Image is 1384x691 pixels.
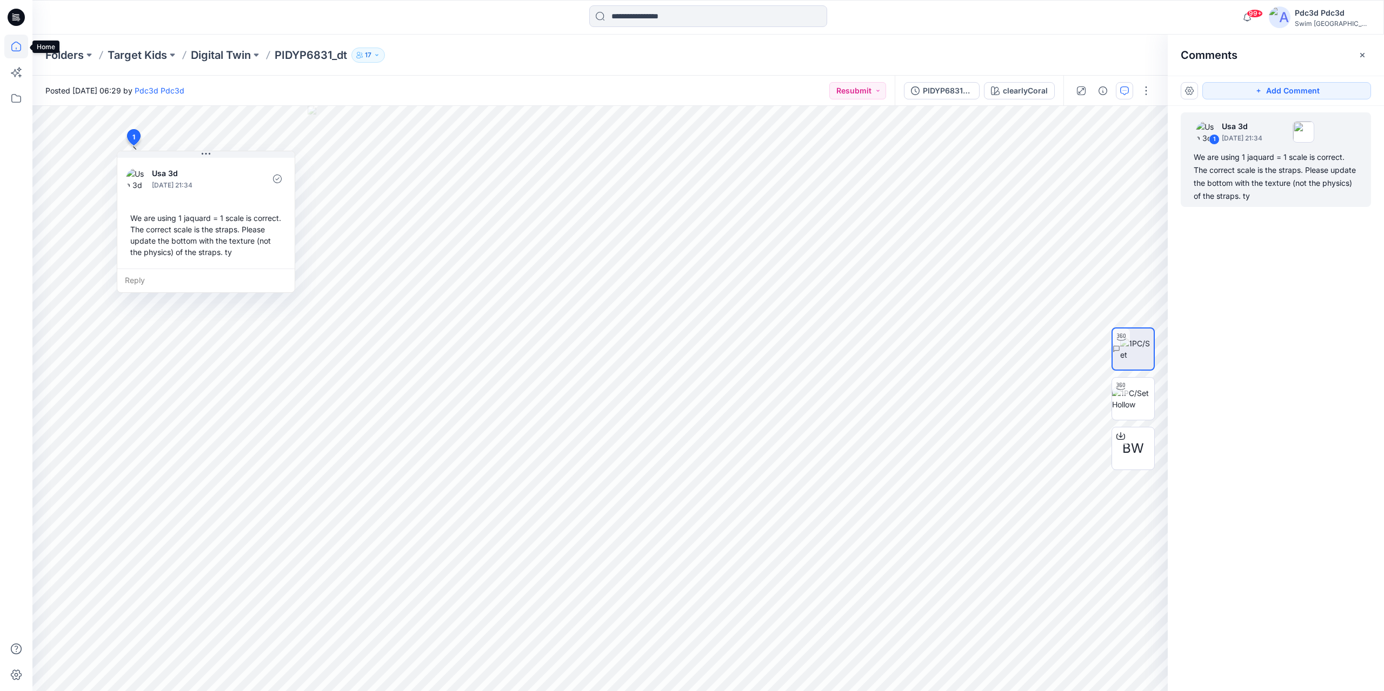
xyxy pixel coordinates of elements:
div: We are using 1 jaquard = 1 scale is correct. The correct scale is the straps. Please update the b... [126,208,286,262]
img: Usa 3d [1196,121,1217,143]
img: 1PC/Set Hollow [1112,387,1154,410]
div: PIDYP6831_dt_allsizes [923,85,973,97]
p: [DATE] 21:34 [152,180,240,191]
button: 17 [351,48,385,63]
div: Pdc3d Pdc3d [1295,6,1370,19]
p: Usa 3d [152,167,240,180]
div: clearlyCoral [1003,85,1048,97]
p: 17 [365,49,371,61]
img: 1PC/Set [1120,338,1154,360]
button: Details [1094,82,1112,99]
span: 99+ [1247,9,1263,18]
h2: Comments [1181,49,1237,62]
span: BW [1122,439,1144,458]
button: PIDYP6831_dt_allsizes [904,82,980,99]
a: Pdc3d Pdc3d [135,86,184,95]
img: Usa 3d [126,168,148,190]
a: Target Kids [108,48,167,63]
button: Add Comment [1202,82,1371,99]
span: 1 [132,132,135,142]
a: Folders [45,48,84,63]
p: [DATE] 21:34 [1222,133,1262,144]
div: We are using 1 jaquard = 1 scale is correct. The correct scale is the straps. Please update the b... [1194,151,1358,203]
img: avatar [1269,6,1290,28]
div: Reply [117,269,295,292]
a: Digital Twin [191,48,251,63]
span: Posted [DATE] 06:29 by [45,85,184,96]
div: Swim [GEOGRAPHIC_DATA] [1295,19,1370,28]
button: clearlyCoral [984,82,1055,99]
p: Usa 3d [1222,120,1262,133]
p: PIDYP6831_dt [275,48,347,63]
div: 1 [1209,134,1220,145]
